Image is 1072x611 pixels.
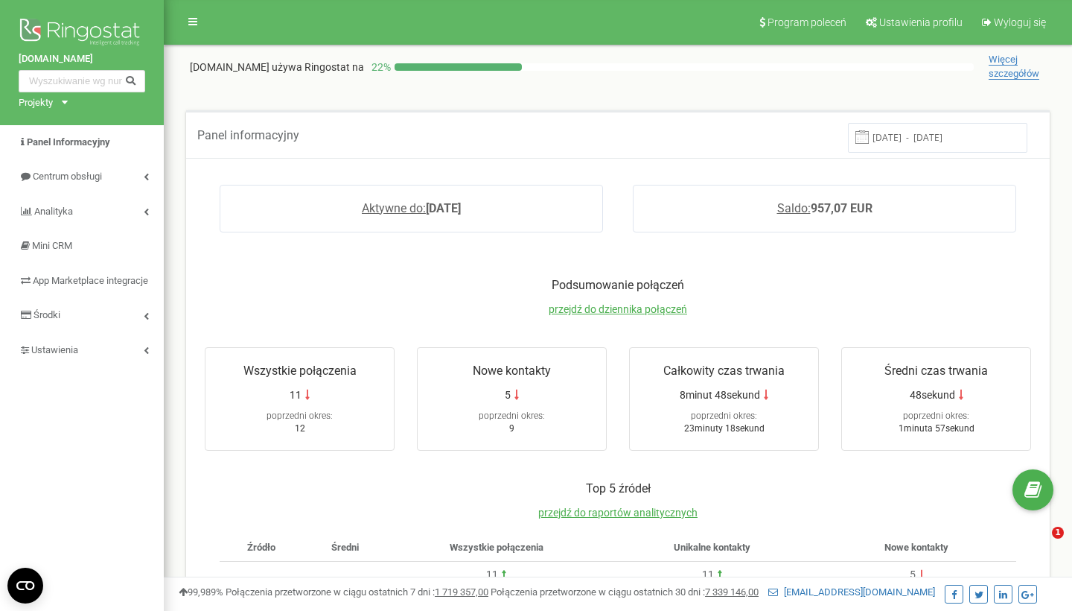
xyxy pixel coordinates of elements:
[691,411,757,421] span: poprzedni okres:
[702,568,714,583] div: 11
[538,507,698,519] a: przejdź do raportów analitycznych
[684,423,765,434] span: 23minuty 18sekund
[899,423,974,434] span: 1minuta 57sekund
[31,344,78,355] span: Ustawienia
[505,387,511,402] span: 5
[473,364,551,378] span: Nowe kontakty
[777,201,872,215] a: Saldo:957,07 EUR
[267,411,333,421] span: poprzedni okres:
[777,201,811,215] span: Saldo:
[674,542,750,553] span: Unikalne kontakty
[179,586,223,598] span: 99,989%
[19,96,53,110] div: Projekty
[272,61,364,73] span: używa Ringostat na
[33,275,148,286] span: App Marketplace integracje
[989,54,1039,80] span: Więcej szczegółów
[1052,527,1064,539] span: 1
[33,171,102,182] span: Centrum obsługi
[27,136,110,148] span: Panel Informacyjny
[910,387,955,402] span: 48sekund
[903,411,969,421] span: poprzedni okres:
[197,128,299,142] span: Panel informacyjny
[879,16,963,28] span: Ustawienia profilu
[486,568,498,583] div: 11
[586,481,651,496] span: Top 5 źródeł
[994,16,1046,28] span: Wyloguj się
[552,278,684,292] span: Podsumowanie połączeń
[884,542,948,553] span: Nowe kontakty
[33,309,60,320] span: Środki
[910,568,916,583] div: 5
[435,586,488,598] u: 1 719 357,00
[479,411,545,421] span: poprzedni okres:
[884,364,988,378] span: Średni czas trwania
[19,52,145,66] a: [DOMAIN_NAME]
[663,364,785,378] span: Całkowity czas trwania
[32,240,72,251] span: Mini CRM
[295,423,305,434] span: 12
[243,364,357,378] span: Wszystkie połączenia
[362,201,461,215] a: Aktywne do:[DATE]
[549,303,687,315] a: przejdź do dziennika połączeń
[1021,527,1057,563] iframe: Intercom live chat
[331,542,359,553] span: Średni
[7,568,43,604] button: Open CMP widget
[226,586,488,598] span: Połączenia przetworzone w ciągu ostatnich 7 dni :
[450,542,543,553] span: Wszystkie połączenia
[364,60,395,75] p: 22 %
[247,542,275,553] span: Źródło
[290,387,301,402] span: 11
[19,70,145,92] input: Wyszukiwanie wg numeru
[190,60,364,75] p: [DOMAIN_NAME]
[491,586,759,598] span: Połączenia przetworzone w ciągu ostatnich 30 dni :
[705,586,759,598] u: 7 339 146,00
[34,206,73,217] span: Analityka
[768,586,935,598] a: [EMAIL_ADDRESS][DOMAIN_NAME]
[362,201,426,215] span: Aktywne do:
[509,423,514,434] span: 9
[680,387,760,402] span: 8minut 48sekund
[19,15,145,52] img: Ringostat logo
[768,16,846,28] span: Program poleceń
